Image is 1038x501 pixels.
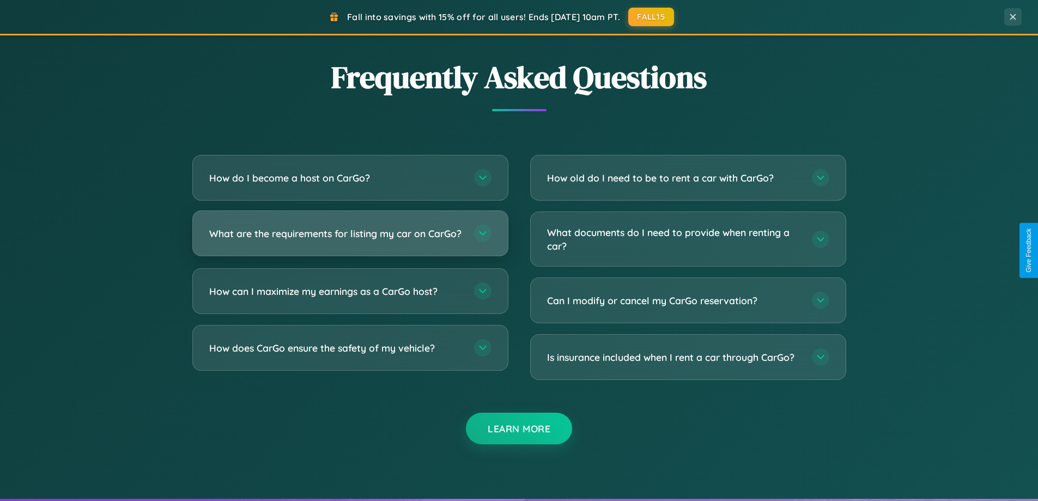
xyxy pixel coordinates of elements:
[209,285,463,298] h3: How can I maximize my earnings as a CarGo host?
[347,11,620,22] span: Fall into savings with 15% off for all users! Ends [DATE] 10am PT.
[209,227,463,240] h3: What are the requirements for listing my car on CarGo?
[1025,228,1033,273] div: Give Feedback
[547,294,801,307] h3: Can I modify or cancel my CarGo reservation?
[547,351,801,364] h3: Is insurance included when I rent a car through CarGo?
[547,226,801,252] h3: What documents do I need to provide when renting a car?
[192,56,846,98] h2: Frequently Asked Questions
[466,413,572,444] button: Learn More
[547,171,801,185] h3: How old do I need to be to rent a car with CarGo?
[209,341,463,355] h3: How does CarGo ensure the safety of my vehicle?
[628,8,674,26] button: FALL15
[209,171,463,185] h3: How do I become a host on CarGo?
